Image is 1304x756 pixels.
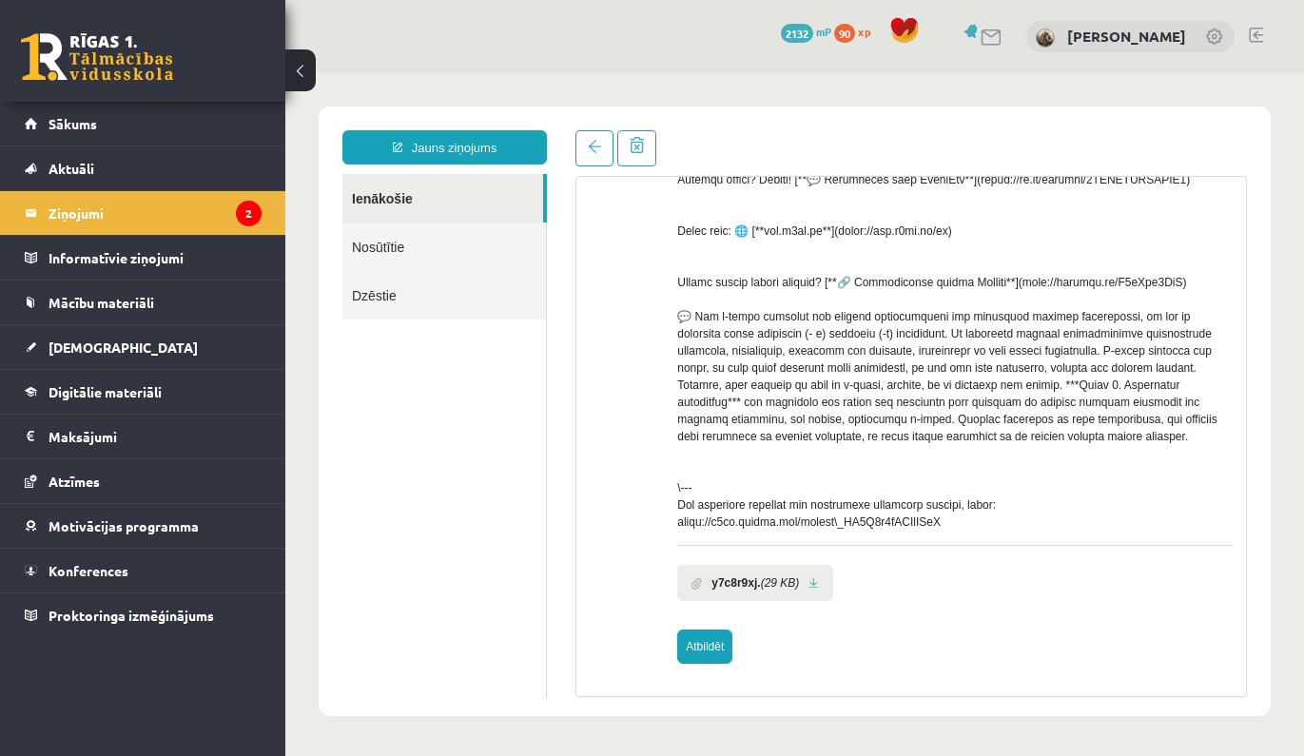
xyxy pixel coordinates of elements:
[49,607,214,624] span: Proktoringa izmēģinājums
[57,101,258,149] a: Ienākošie
[781,24,831,39] a: 2132 mP
[57,149,261,198] a: Nosūtītie
[392,556,447,591] a: Atbildēt
[49,115,97,132] span: Sākums
[25,236,262,280] a: Informatīvie ziņojumi
[858,24,870,39] span: xp
[834,24,880,39] a: 90 xp
[1067,27,1186,46] a: [PERSON_NAME]
[25,504,262,548] a: Motivācijas programma
[25,102,262,145] a: Sākums
[25,370,262,414] a: Digitālie materiāli
[49,191,262,235] legend: Ziņojumi
[57,57,262,91] a: Jauns ziņojums
[781,24,813,43] span: 2132
[25,459,262,503] a: Atzīmes
[49,160,94,177] span: Aktuāli
[25,191,262,235] a: Ziņojumi2
[25,593,262,637] a: Proktoringa izmēģinājums
[25,281,262,324] a: Mācību materiāli
[426,501,475,518] b: y7c8r9xj.
[25,549,262,592] a: Konferences
[834,24,855,43] span: 90
[476,501,515,518] i: (29 KB)
[816,24,831,39] span: mP
[1036,29,1055,48] img: Linda Burkovska
[49,383,162,400] span: Digitālie materiāli
[49,517,199,534] span: Motivācijas programma
[21,33,173,81] a: Rīgas 1. Tālmācības vidusskola
[57,198,261,246] a: Dzēstie
[49,294,154,311] span: Mācību materiāli
[49,339,198,356] span: [DEMOGRAPHIC_DATA]
[25,146,262,190] a: Aktuāli
[25,325,262,369] a: [DEMOGRAPHIC_DATA]
[236,201,262,226] i: 2
[25,415,262,458] a: Maksājumi
[49,415,262,458] legend: Maksājumi
[49,473,100,490] span: Atzīmes
[49,236,262,280] legend: Informatīvie ziņojumi
[49,562,128,579] span: Konferences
